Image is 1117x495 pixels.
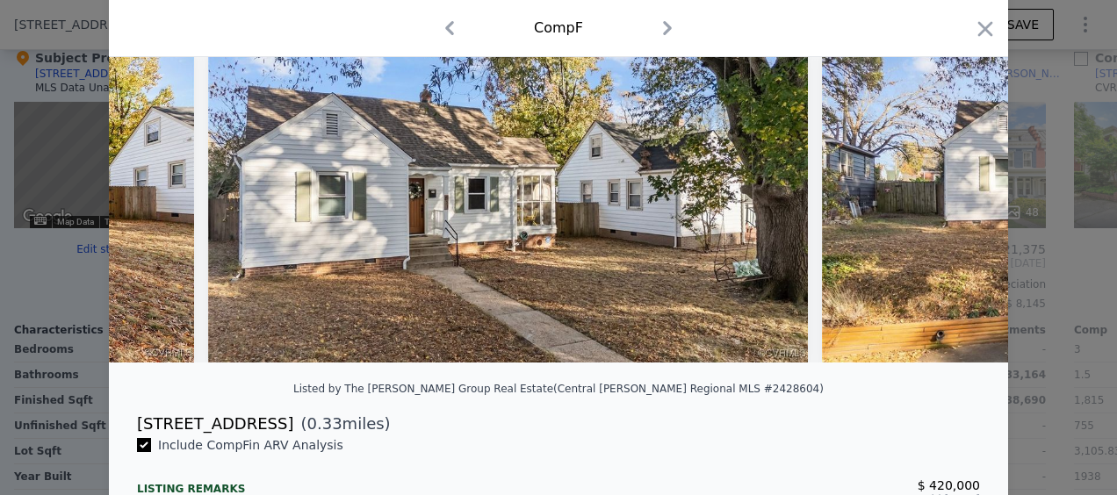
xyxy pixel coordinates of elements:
div: Comp F [534,18,583,39]
span: Include Comp F in ARV Analysis [151,438,350,452]
div: [STREET_ADDRESS] [137,412,293,436]
img: Property Img [208,25,809,362]
div: Listed by The [PERSON_NAME] Group Real Estate (Central [PERSON_NAME] Regional MLS #2428604) [293,383,824,395]
span: 0.33 [307,414,342,433]
span: ( miles) [293,412,390,436]
span: $ 420,000 [918,478,980,492]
